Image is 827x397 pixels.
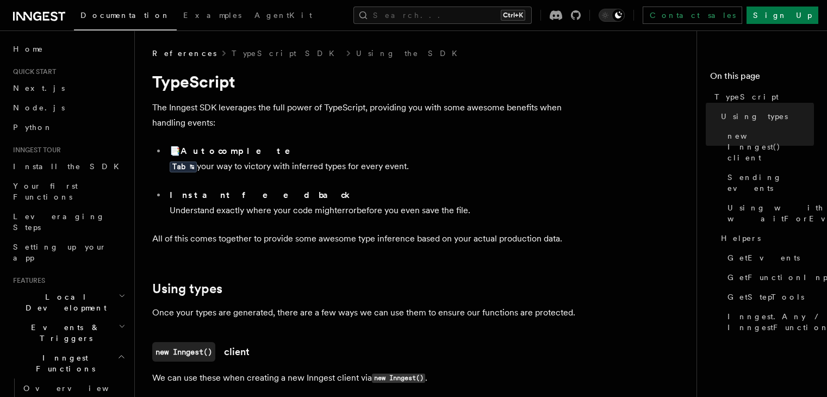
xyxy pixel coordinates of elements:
button: Search...Ctrl+K [353,7,532,24]
a: TypeScript [710,87,814,107]
button: Events & Triggers [9,318,128,348]
a: Helpers [717,228,814,248]
a: GetEvents [723,248,814,268]
span: Install the SDK [13,162,126,171]
a: TypeScript SDK [232,48,341,59]
a: Using with waitForEvent [723,198,814,228]
h4: On this page [710,70,814,87]
kbd: Ctrl+K [501,10,525,21]
a: Using types [152,281,222,296]
a: Using types [717,107,814,126]
span: Home [13,44,43,54]
a: Home [9,39,128,59]
span: Local Development [9,291,119,313]
span: Sending events [727,172,814,194]
code: new Inngest() [152,342,215,362]
a: Leveraging Steps [9,207,128,237]
a: Next.js [9,78,128,98]
span: Overview [23,384,135,393]
button: Local Development [9,287,128,318]
span: new Inngest() client [727,131,814,163]
li: Understand exactly where your code might before you even save the file. [166,188,587,218]
button: Toggle dark mode [599,9,625,22]
a: Install the SDK [9,157,128,176]
a: Examples [177,3,248,29]
a: Sending events [723,168,814,198]
a: GetFunctionInput [723,268,814,287]
span: error [337,205,357,215]
span: Inngest Functions [9,352,117,374]
p: The Inngest SDK leverages the full power of TypeScript, providing you with some awesome benefits ... [152,100,587,131]
p: We can use these when creating a new Inngest client via . [152,370,587,386]
span: AgentKit [254,11,312,20]
a: Node.js [9,98,128,117]
strong: Autocomplete [181,146,306,156]
strong: Instant feedback [170,190,351,200]
span: Documentation [80,11,170,20]
span: Using types [721,111,788,122]
h1: TypeScript [152,72,587,91]
p: Once your types are generated, there are a few ways we can use them to ensure our functions are p... [152,305,587,320]
button: Inngest Functions [9,348,128,379]
span: Helpers [721,233,761,244]
li: 📑 your way to victory with inferred types for every event. [166,144,587,183]
a: Documentation [74,3,177,30]
span: TypeScript [714,91,779,102]
a: Contact sales [643,7,742,24]
span: Inngest tour [9,146,61,154]
span: References [152,48,216,59]
code: new Inngest() [372,374,425,383]
a: AgentKit [248,3,319,29]
span: Setting up your app [13,243,107,262]
p: All of this comes together to provide some awesome type inference based on your actual production... [152,231,587,246]
span: Your first Functions [13,182,78,201]
a: Inngest.Any / InngestFunction.Any [723,307,814,337]
a: Your first Functions [9,176,128,207]
a: Setting up your app [9,237,128,268]
a: GetStepTools [723,287,814,307]
span: Node.js [13,103,65,112]
a: new Inngest()client [152,342,250,362]
span: Examples [183,11,241,20]
span: Python [13,123,53,132]
a: Python [9,117,128,137]
a: new Inngest() client [723,126,814,168]
a: Sign Up [747,7,818,24]
a: Using the SDK [356,48,464,59]
kbd: Tab ↹ [170,162,197,172]
span: Features [9,276,45,285]
span: Quick start [9,67,56,76]
span: GetStepTools [727,291,804,302]
span: Next.js [13,84,65,92]
span: GetEvents [727,252,800,263]
span: Events & Triggers [9,322,119,344]
span: Leveraging Steps [13,212,105,232]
